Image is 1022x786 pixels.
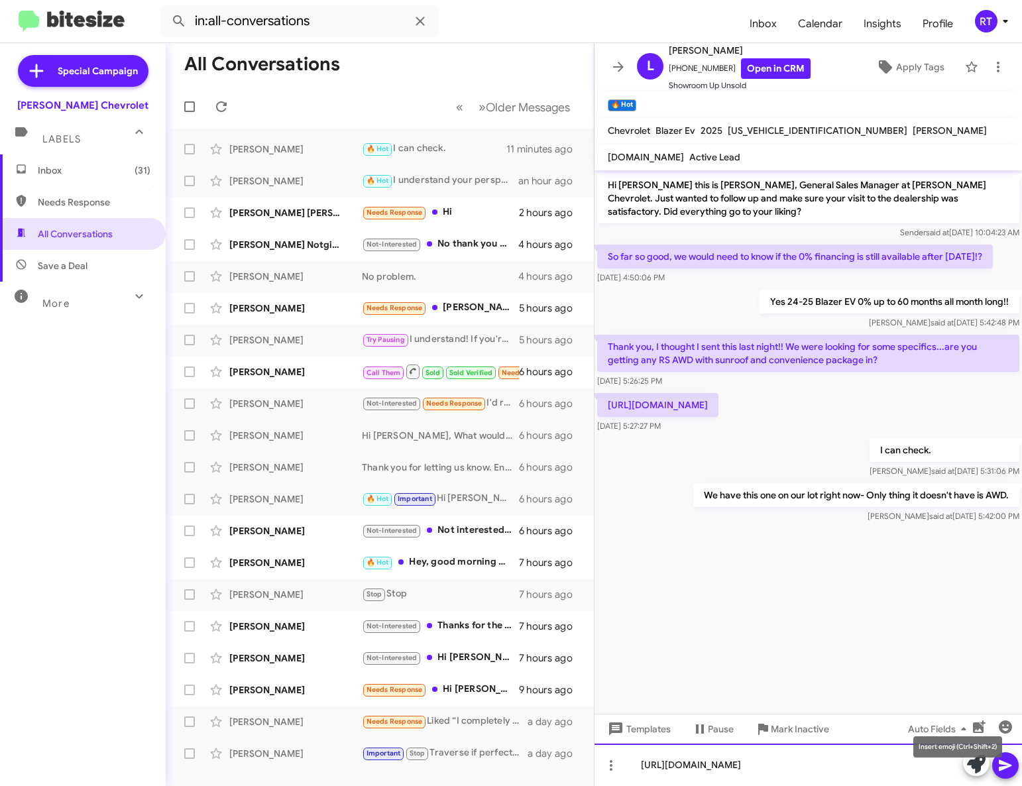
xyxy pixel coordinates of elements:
[597,335,1019,372] p: Thank you, I thought I sent this last night!! We were looking for some specifics...are you gettin...
[597,421,661,431] span: [DATE] 5:27:27 PM
[229,556,362,569] div: [PERSON_NAME]
[693,483,1019,507] p: We have this one on our lot right now- Only thing it doesn't have is AWD.
[870,466,1019,476] span: [PERSON_NAME] [DATE] 5:31:06 PM
[362,332,519,347] div: I understand! If you're considering selling, we can help with a fair offer. When you're ready, le...
[367,368,401,377] span: Call Them
[479,99,486,115] span: »
[528,747,583,760] div: a day ago
[367,749,401,758] span: Important
[449,93,578,121] nav: Page navigation example
[362,237,518,252] div: No thank you we bought already
[38,196,150,209] span: Needs Response
[426,368,441,377] span: Sold
[975,10,997,32] div: RT
[229,302,362,315] div: [PERSON_NAME]
[518,238,583,251] div: 4 hours ago
[744,717,840,741] button: Mark Inactive
[519,461,583,474] div: 6 hours ago
[519,588,583,601] div: 7 hours ago
[229,142,362,156] div: [PERSON_NAME]
[519,333,583,347] div: 5 hours ago
[518,270,583,283] div: 4 hours ago
[160,5,439,37] input: Search
[367,304,423,312] span: Needs Response
[38,259,87,272] span: Save a Deal
[506,142,583,156] div: 11 minutes ago
[669,42,811,58] span: [PERSON_NAME]
[608,125,650,137] span: Chevrolet
[367,653,418,662] span: Not-Interested
[486,100,570,115] span: Older Messages
[739,5,787,43] span: Inbox
[229,524,362,537] div: [PERSON_NAME]
[229,270,362,283] div: [PERSON_NAME]
[519,429,583,442] div: 6 hours ago
[229,397,362,410] div: [PERSON_NAME]
[519,651,583,665] div: 7 hours ago
[362,555,519,570] div: Hey, good morning which [PERSON_NAME]?
[367,399,418,408] span: Not-Interested
[681,717,744,741] button: Pause
[689,151,740,163] span: Active Lead
[519,206,583,219] div: 2 hours ago
[926,227,949,237] span: said at
[931,317,954,327] span: said at
[897,717,982,741] button: Auto Fields
[367,335,405,344] span: Try Pausing
[38,227,113,241] span: All Conversations
[362,205,519,220] div: Hi
[853,5,912,43] span: Insights
[595,717,681,741] button: Templates
[362,618,519,634] div: Thanks for the message. We just leased another Honda CRV
[362,714,528,729] div: Liked “I completely understand, [PERSON_NAME]! If you change your mind or have any questions abou...
[38,164,150,177] span: Inbox
[728,125,907,137] span: [US_VEHICLE_IDENTIFICATION_NUMBER]
[362,300,519,315] div: [PERSON_NAME] would you first please have the Salesperson who I have been dealing with forward to...
[528,715,583,728] div: a day ago
[597,376,662,386] span: [DATE] 5:26:25 PM
[367,622,418,630] span: Not-Interested
[17,99,148,112] div: [PERSON_NAME] Chevrolet
[362,461,519,474] div: Thank you for letting us know. Enjoy it!!
[931,466,954,476] span: said at
[597,393,718,417] p: [URL][DOMAIN_NAME]
[655,125,695,137] span: Blazer Ev
[410,749,426,758] span: Stop
[519,397,583,410] div: 6 hours ago
[519,492,583,506] div: 6 hours ago
[229,206,362,219] div: [PERSON_NAME] [PERSON_NAME]
[787,5,853,43] a: Calendar
[362,141,506,156] div: I can check.
[912,5,964,43] a: Profile
[367,558,389,567] span: 🔥 Hot
[448,93,471,121] button: Previous
[367,494,389,503] span: 🔥 Hot
[708,717,734,741] span: Pause
[229,620,362,633] div: [PERSON_NAME]
[869,317,1019,327] span: [PERSON_NAME] [DATE] 5:42:48 PM
[595,744,1022,786] div: [URL][DOMAIN_NAME]
[519,524,583,537] div: 6 hours ago
[669,58,811,79] span: [PHONE_NUMBER]
[929,511,952,521] span: said at
[597,272,665,282] span: [DATE] 4:50:06 PM
[367,526,418,535] span: Not-Interested
[229,429,362,442] div: [PERSON_NAME]
[608,151,684,163] span: [DOMAIN_NAME]
[42,298,70,309] span: More
[367,685,423,694] span: Needs Response
[456,99,463,115] span: «
[597,173,1019,223] p: Hi [PERSON_NAME] this is [PERSON_NAME], General Sales Manager at [PERSON_NAME] Chevrolet. Just wa...
[471,93,578,121] button: Next
[449,368,493,377] span: Sold Verified
[229,588,362,601] div: [PERSON_NAME]
[362,363,519,380] div: Inbound Call
[229,333,362,347] div: [PERSON_NAME]
[367,717,423,726] span: Needs Response
[229,492,362,506] div: [PERSON_NAME]
[518,174,583,188] div: an hour ago
[860,55,958,79] button: Apply Tags
[519,365,583,378] div: 6 hours ago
